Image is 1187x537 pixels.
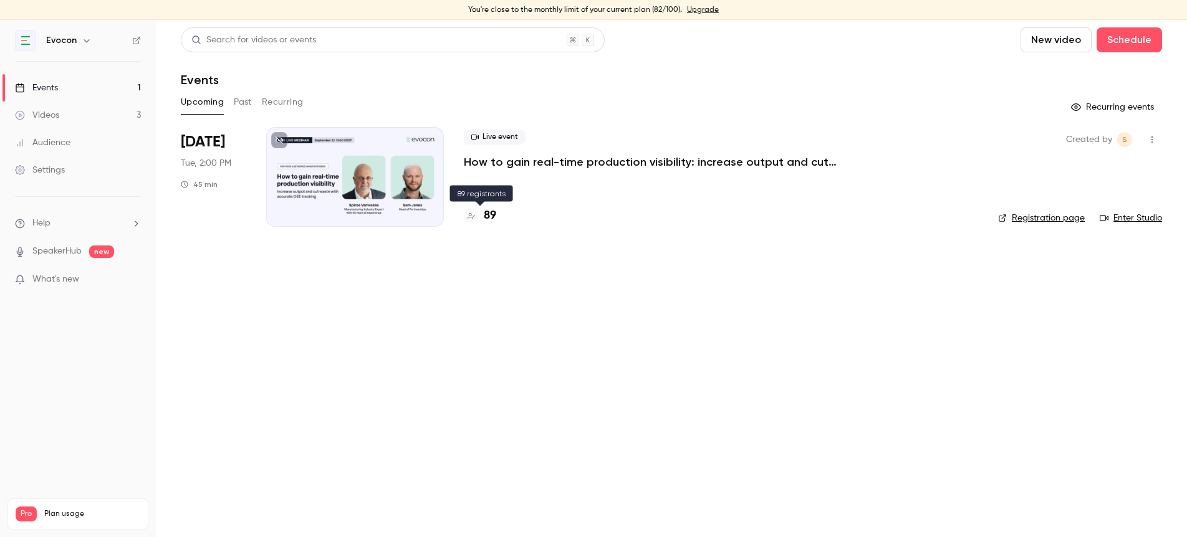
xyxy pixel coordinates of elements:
[126,274,141,285] iframe: Noticeable Trigger
[262,92,304,112] button: Recurring
[1097,27,1162,52] button: Schedule
[1100,212,1162,224] a: Enter Studio
[16,506,37,521] span: Pro
[181,157,231,169] span: Tue, 2:00 PM
[464,154,838,169] a: How to gain real-time production visibility: increase output and cut waste with accurate OEE trac...
[464,130,526,145] span: Live event
[15,164,65,176] div: Settings
[15,136,70,149] div: Audience
[32,245,82,258] a: SpeakerHub
[1066,132,1112,147] span: Created by
[181,92,224,112] button: Upcoming
[181,72,219,87] h1: Events
[32,273,79,286] span: What's new
[181,132,225,152] span: [DATE]
[1117,132,1132,147] span: Anna-Liisa Staskevits
[15,82,58,94] div: Events
[234,92,252,112] button: Past
[1122,132,1127,147] span: S
[484,207,496,224] h4: 89
[16,31,36,50] img: Evocon
[44,509,140,519] span: Plan usage
[89,245,114,258] span: new
[46,34,77,47] h6: Evocon
[1021,27,1092,52] button: New video
[191,34,316,47] div: Search for videos or events
[181,127,246,227] div: Sep 23 Tue, 2:00 PM (Europe/Tallinn)
[181,179,218,189] div: 45 min
[15,217,141,230] li: help-dropdown-opener
[464,207,496,224] a: 89
[15,109,59,121] div: Videos
[1065,97,1162,117] button: Recurring events
[998,212,1085,224] a: Registration page
[687,5,719,15] a: Upgrade
[32,217,50,230] span: Help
